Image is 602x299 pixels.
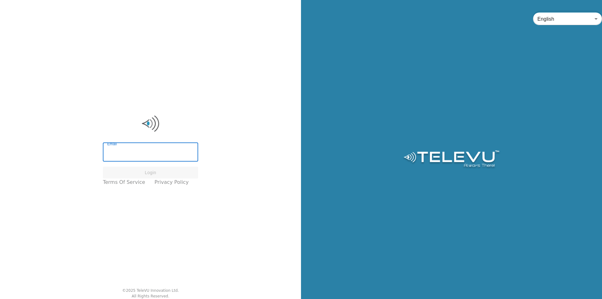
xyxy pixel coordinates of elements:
img: Logo [103,114,198,133]
img: Logo [403,150,500,169]
a: Privacy Policy [155,179,189,186]
div: © 2025 TeleVU Innovation Ltd. [122,288,179,293]
a: Terms of Service [103,179,145,186]
div: English [533,10,602,28]
div: All Rights Reserved. [132,293,169,299]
